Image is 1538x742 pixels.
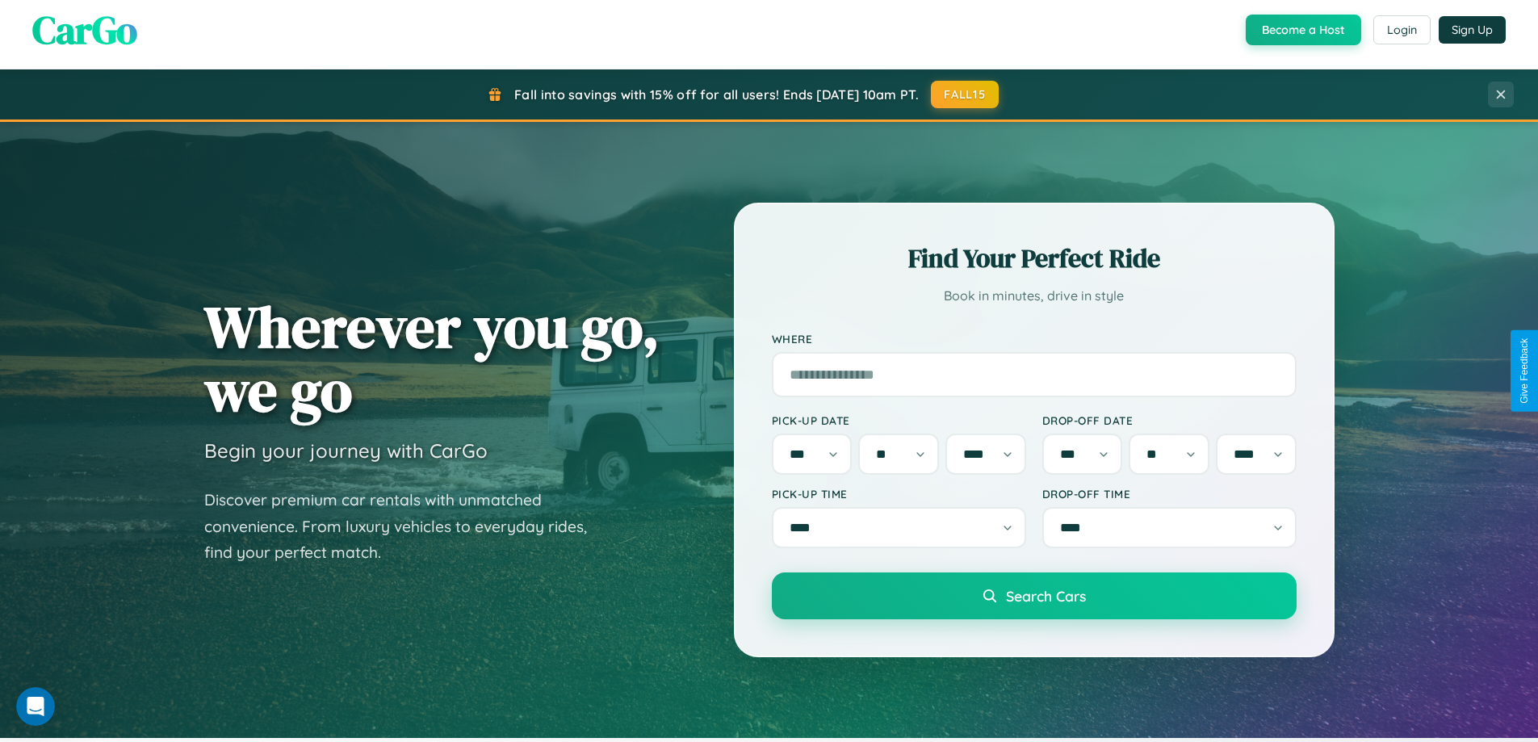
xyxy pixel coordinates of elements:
span: Search Cars [1006,587,1086,605]
span: CarGo [32,3,137,57]
div: Give Feedback [1519,338,1530,404]
h1: Wherever you go, we go [204,295,660,422]
button: Become a Host [1246,15,1361,45]
label: Drop-off Date [1042,413,1297,427]
label: Pick-up Date [772,413,1026,427]
button: Search Cars [772,572,1297,619]
label: Drop-off Time [1042,487,1297,501]
h2: Find Your Perfect Ride [772,241,1297,276]
iframe: Intercom live chat [16,687,55,726]
p: Discover premium car rentals with unmatched convenience. From luxury vehicles to everyday rides, ... [204,487,608,566]
button: FALL15 [931,81,999,108]
label: Pick-up Time [772,487,1026,501]
label: Where [772,332,1297,346]
span: Fall into savings with 15% off for all users! Ends [DATE] 10am PT. [514,86,919,103]
h3: Begin your journey with CarGo [204,438,488,463]
button: Login [1373,15,1431,44]
button: Sign Up [1439,16,1506,44]
p: Book in minutes, drive in style [772,284,1297,308]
